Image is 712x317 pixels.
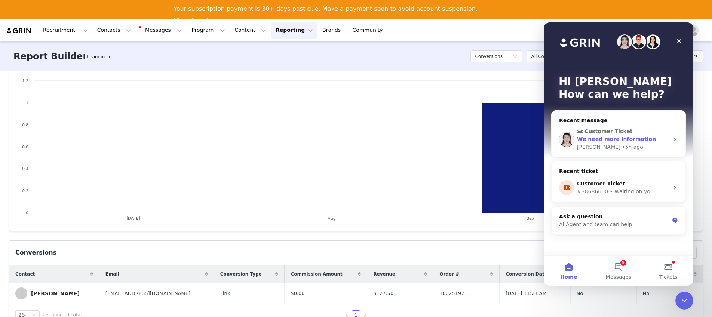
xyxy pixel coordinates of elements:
span: Conversion Type [220,271,262,277]
text: [DATE] [126,216,140,221]
button: Reporting [271,22,317,39]
a: Community [348,22,391,39]
span: $0.00 [291,290,304,297]
div: Your subscription payment is 30+ days past due. Make a payment soon to avoid account suspension. [174,5,478,13]
button: Program [187,22,230,39]
text: 0.2 [22,188,28,193]
button: Messages [136,22,187,39]
text: Sep [527,216,534,221]
h5: Conversions [475,51,503,62]
text: 0.8 [22,122,28,127]
div: [PERSON_NAME] [31,290,80,296]
span: No [643,290,650,297]
span: [DATE] 11:21 AM [506,290,547,297]
button: Profile [682,24,706,36]
span: Order # [439,271,459,277]
span: Email [105,271,119,277]
text: 0.6 [22,144,28,150]
a: Tasks [648,22,665,39]
text: 1 [26,100,28,105]
button: Recruitment [39,22,92,39]
iframe: Intercom live chat [544,22,693,286]
iframe: Intercom live chat [675,292,693,310]
span: [EMAIL_ADDRESS][DOMAIN_NAME] [105,290,190,297]
span: Link [220,290,230,297]
text: Aug [328,216,336,221]
h3: Report Builder [13,50,87,63]
button: Search [632,22,648,39]
img: grin logo [6,27,32,34]
div: Conversions [15,248,56,257]
text: 0 [26,210,28,215]
a: Brands [318,22,347,39]
span: No [577,290,583,297]
span: $127.50 [373,290,393,297]
span: Conversion Date [506,271,547,277]
span: Revenue [373,271,395,277]
button: Notifications [665,22,682,39]
div: Tooltip anchor [85,53,113,61]
button: Content [230,22,271,39]
span: 1002519711 [439,290,470,297]
div: All Conversions [531,51,565,62]
a: View Invoices [174,17,220,25]
span: Contact [15,271,35,277]
button: Contacts [93,22,136,39]
text: 1.2 [22,78,28,83]
span: Commission Amount [291,271,342,277]
text: 0.4 [22,166,28,171]
i: icon: down [513,54,518,59]
a: [PERSON_NAME] [15,287,93,299]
